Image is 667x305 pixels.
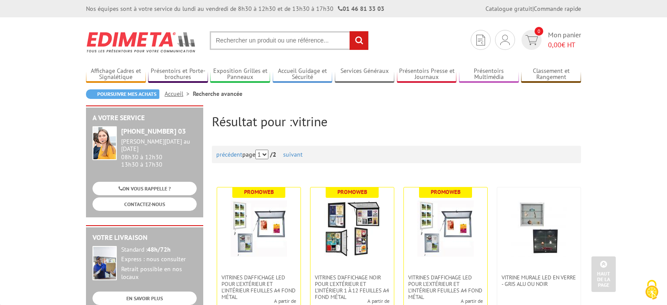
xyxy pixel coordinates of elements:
img: VITRINES D'AFFICHAGE NOIR POUR L'EXTÉRIEUR ET L'INTÉRIEUR 1 À 12 FEUILLES A4 FOND MÉTAL [324,200,380,257]
a: Accueil Guidage et Sécurité [273,67,333,82]
strong: [PHONE_NUMBER] 03 [121,127,186,135]
div: Standard : [121,246,197,254]
a: devis rapide 0 Mon panier 0,00€ HT [519,30,581,50]
b: Promoweb [431,188,461,196]
img: Vitrines d'affichage LED pour l'extérieur et l'intérieur feuilles A4 fond métal [231,200,287,257]
a: CONTACTEZ-NOUS [92,197,197,211]
b: Promoweb [244,188,274,196]
span: A partir de [404,298,483,305]
img: Cookies (fenêtre modale) [641,279,663,301]
strong: / [270,151,281,158]
div: Retrait possible en nos locaux [121,266,197,281]
img: Edimeta [86,26,197,58]
a: Poursuivre mes achats [86,89,159,99]
a: Haut de la page [591,256,616,292]
img: Vitrine Murale LED en verre - GRIS ALU OU NOIR [511,200,567,257]
span: Vitrines d'affichage LED pour l'extérieur et l'intérieur feuilles A4 fond métal [221,274,296,300]
a: Catalogue gratuit [485,5,532,13]
a: Commande rapide [534,5,581,13]
span: Mon panier [548,30,581,50]
img: devis rapide [525,35,538,45]
img: Vitrines d'affichage LED pour l'extérieur et l'intérieur feuilles A4 fond métal [417,200,474,257]
a: Classement et Rangement [521,67,581,82]
div: 08h30 à 12h30 13h30 à 17h30 [121,138,197,168]
strong: 01 46 81 33 03 [338,5,384,13]
a: Vitrines d'affichage LED pour l'extérieur et l'intérieur feuilles A4 fond métal [404,274,487,300]
strong: 48h/72h [147,246,171,253]
div: [PERSON_NAME][DATE] au [DATE] [121,138,197,153]
span: 2 [273,151,276,158]
img: widget-service.jpg [92,126,117,160]
div: page [216,146,577,163]
a: Affichage Cadres et Signalétique [86,67,146,82]
b: Promoweb [337,188,367,196]
span: 0 [535,27,543,36]
span: Vitrine Murale LED en verre - GRIS ALU OU NOIR [502,274,576,287]
input: Rechercher un produit ou une référence... [210,31,369,50]
a: Présentoirs Multimédia [459,67,519,82]
button: Cookies (fenêtre modale) [637,275,667,305]
a: Services Généraux [335,67,395,82]
span: Vitrines d'affichage LED pour l'extérieur et l'intérieur feuilles A4 fond métal [408,274,483,300]
div: Nos équipes sont à votre service du lundi au vendredi de 8h30 à 12h30 et de 13h30 à 17h30 [86,4,384,13]
li: Recherche avancée [193,89,242,98]
img: devis rapide [476,35,485,46]
a: VITRINES D'AFFICHAGE NOIR POUR L'EXTÉRIEUR ET L'INTÉRIEUR 1 À 12 FEUILLES A4 FOND MÉTAL [310,274,394,300]
img: devis rapide [500,35,510,45]
div: | [485,4,581,13]
a: Présentoirs Presse et Journaux [397,67,457,82]
a: précédent [216,151,242,158]
a: Vitrine Murale LED en verre - GRIS ALU OU NOIR [497,274,581,287]
h2: Votre livraison [92,234,197,242]
a: ON VOUS RAPPELLE ? [92,182,197,195]
span: A partir de [310,298,390,305]
a: Exposition Grilles et Panneaux [210,67,270,82]
a: Vitrines d'affichage LED pour l'extérieur et l'intérieur feuilles A4 fond métal [217,274,300,300]
h2: Résultat pour : [212,114,581,128]
a: Présentoirs et Porte-brochures [148,67,208,82]
span: vitrine [292,113,327,130]
a: Accueil [165,90,193,98]
input: rechercher [350,31,368,50]
span: € HT [548,40,581,50]
h2: A votre service [92,114,197,122]
div: Express : nous consulter [121,256,197,263]
span: 0,00 [548,40,561,49]
img: widget-livraison.jpg [92,246,117,280]
a: EN SAVOIR PLUS [92,292,197,305]
span: A partir de [217,298,296,305]
a: suivant [283,151,303,158]
span: VITRINES D'AFFICHAGE NOIR POUR L'EXTÉRIEUR ET L'INTÉRIEUR 1 À 12 FEUILLES A4 FOND MÉTAL [315,274,390,300]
